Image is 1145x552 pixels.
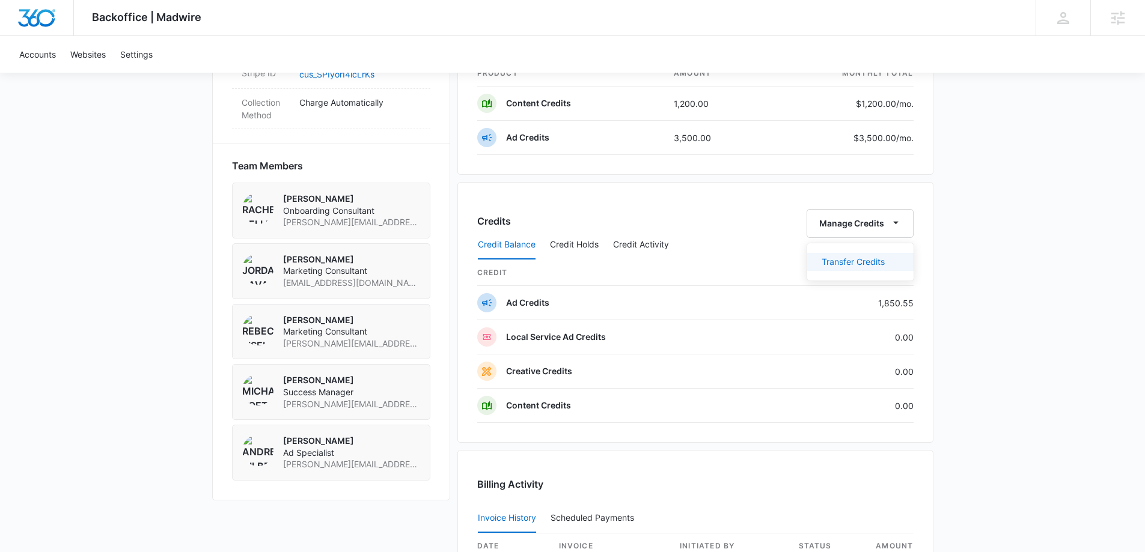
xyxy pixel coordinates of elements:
a: Settings [113,36,160,73]
dt: Collection Method [242,96,290,121]
h3: Credits [477,214,511,228]
img: Michael Koethe [242,374,273,405]
dt: Stripe ID [242,67,290,79]
th: product [477,61,665,86]
span: /mo. [896,133,914,143]
button: Credit Holds [550,231,599,259]
span: Backoffice | Madwire [92,11,201,23]
p: [PERSON_NAME] [283,435,420,447]
td: 3,500.00 [664,121,767,155]
p: $3,500.00 [853,132,914,144]
span: [PERSON_NAME][EMAIL_ADDRESS][PERSON_NAME][DOMAIN_NAME] [283,458,420,470]
span: [PERSON_NAME][EMAIL_ADDRESS][PERSON_NAME][DOMAIN_NAME] [283,216,420,228]
img: Andrew Gilbert [242,435,273,466]
div: Scheduled Payments [551,514,639,522]
div: Stripe IDcus_SPIyorI4icLrKs [232,59,430,89]
p: Charge Automatically [299,96,421,109]
th: monthly total [767,61,914,86]
td: 1,850.55 [786,286,914,320]
button: Transfer Credits [807,253,914,271]
button: Manage Credits [807,209,914,238]
span: Marketing Consultant [283,265,420,277]
span: Team Members [232,159,303,173]
span: [EMAIL_ADDRESS][DOMAIN_NAME] [283,277,420,289]
img: Rebecca Eisele [242,314,273,345]
span: [PERSON_NAME][EMAIL_ADDRESS][PERSON_NAME][DOMAIN_NAME] [283,338,420,350]
img: Jordan Savage [242,253,273,285]
div: Transfer Credits [822,258,885,266]
p: Ad Credits [506,132,549,144]
p: Creative Credits [506,365,572,377]
p: Content Credits [506,97,571,109]
p: [PERSON_NAME] [283,314,420,326]
th: credit [477,260,786,286]
a: Websites [63,36,113,73]
p: [PERSON_NAME] [283,253,420,265]
span: [PERSON_NAME][EMAIL_ADDRESS][PERSON_NAME][DOMAIN_NAME] [283,398,420,410]
img: Rachel Bellio [242,193,273,224]
td: 0.00 [786,320,914,354]
h3: Billing Activity [477,477,914,491]
td: 0.00 [786,389,914,423]
button: Credit Balance [478,231,536,259]
th: amount [664,61,767,86]
p: [PERSON_NAME] [283,193,420,205]
a: Accounts [12,36,63,73]
span: /mo. [896,99,914,109]
td: 0.00 [786,354,914,389]
p: $1,200.00 [856,97,914,110]
p: Local Service Ad Credits [506,331,606,343]
span: Marketing Consultant [283,326,420,338]
a: cus_SPIyorI4icLrKs [299,69,374,79]
span: Ad Specialist [283,447,420,459]
span: Success Manager [283,386,420,398]
button: Invoice History [478,504,536,533]
div: Collection MethodCharge Automatically [232,89,430,129]
td: 1,200.00 [664,86,767,121]
button: Credit Activity [613,231,669,259]
p: [PERSON_NAME] [283,374,420,386]
p: Content Credits [506,399,571,411]
p: Ad Credits [506,297,549,309]
span: Onboarding Consultant [283,205,420,217]
th: Remaining [786,260,914,286]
